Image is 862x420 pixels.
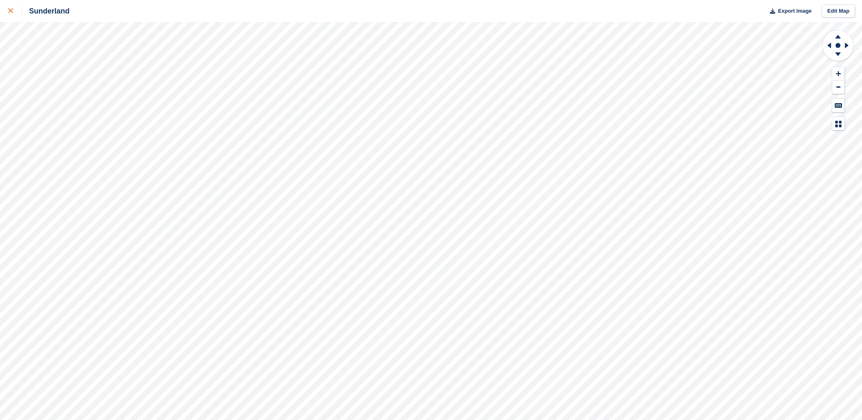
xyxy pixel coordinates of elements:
button: Map Legend [833,117,845,131]
div: Sunderland [22,6,70,16]
a: Edit Map [822,5,855,18]
button: Keyboard Shortcuts [833,99,845,112]
button: Zoom Out [833,81,845,94]
span: Export Image [778,7,812,15]
button: Export Image [765,5,812,18]
button: Zoom In [833,67,845,81]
